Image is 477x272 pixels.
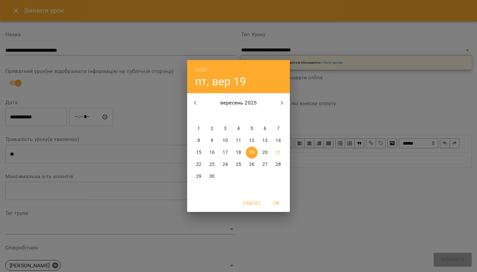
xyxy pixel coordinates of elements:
button: Cancel [240,197,263,209]
p: 22 [196,161,201,168]
button: 8 [193,135,205,147]
p: 6 [264,125,266,132]
button: 26 [246,159,258,170]
span: Cancel [243,199,261,207]
span: чт [233,113,244,119]
p: 5 [250,125,253,132]
p: 14 [276,137,281,144]
button: 2025 [195,65,207,75]
p: 25 [236,161,241,168]
p: 10 [223,137,228,144]
p: 13 [262,137,268,144]
button: 23 [206,159,218,170]
p: 9 [211,137,213,144]
p: 2 [211,125,213,132]
p: 19 [249,149,254,156]
button: 24 [219,159,231,170]
button: 12 [246,135,258,147]
p: вересень 2025 [203,99,274,107]
button: 10 [219,135,231,147]
button: 9 [206,135,218,147]
p: 30 [209,173,215,180]
p: 29 [196,173,201,180]
button: 27 [259,159,271,170]
p: 12 [249,137,254,144]
p: 21 [276,149,281,156]
button: 20 [259,147,271,159]
p: 8 [197,137,200,144]
p: 1 [197,125,200,132]
span: вт [206,113,218,119]
button: 7 [272,123,284,135]
button: OK [266,197,287,209]
p: 4 [237,125,240,132]
button: 14 [272,135,284,147]
button: 3 [219,123,231,135]
button: 25 [233,159,244,170]
button: 16 [206,147,218,159]
p: 11 [236,137,241,144]
button: 17 [219,147,231,159]
span: нд [272,113,284,119]
button: 1 [193,123,205,135]
p: 3 [224,125,227,132]
p: 27 [262,161,268,168]
span: сб [259,113,271,119]
button: 19 [246,147,258,159]
button: 29 [193,170,205,182]
button: 21 [272,147,284,159]
p: 17 [223,149,228,156]
p: 28 [276,161,281,168]
p: 26 [249,161,254,168]
p: 23 [209,161,215,168]
button: 15 [193,147,205,159]
button: 28 [272,159,284,170]
button: 18 [233,147,244,159]
button: 13 [259,135,271,147]
button: 4 [233,123,244,135]
button: 22 [193,159,205,170]
p: 18 [236,149,241,156]
button: пт, вер 19 [195,75,246,88]
p: 7 [277,125,280,132]
p: 24 [223,161,228,168]
button: 2 [206,123,218,135]
p: 15 [196,149,201,156]
span: пт [246,113,258,119]
p: 16 [209,149,215,156]
span: OK [269,199,285,207]
button: 30 [206,170,218,182]
button: 11 [233,135,244,147]
p: 20 [262,149,268,156]
span: ср [219,113,231,119]
button: 5 [246,123,258,135]
span: пн [193,113,205,119]
button: 6 [259,123,271,135]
